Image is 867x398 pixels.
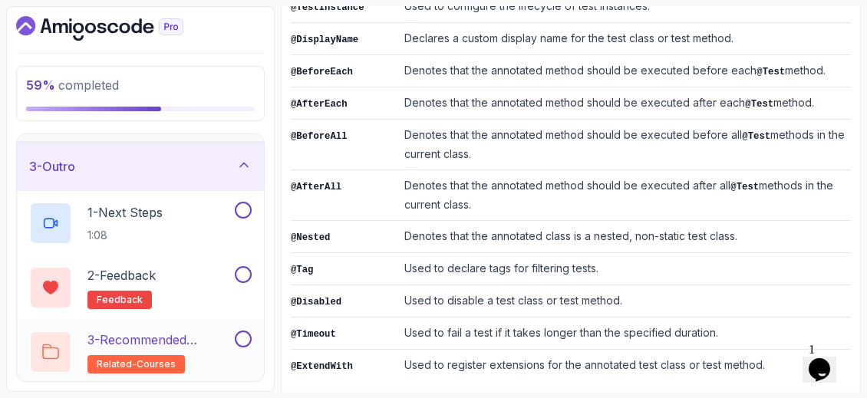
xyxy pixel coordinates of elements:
[87,203,163,222] p: 1 - Next Steps
[291,99,348,110] code: @AfterEach
[742,131,770,142] code: @Test
[29,266,252,309] button: 2-Feedbackfeedback
[16,16,219,41] a: Dashboard
[87,266,156,285] p: 2 - Feedback
[87,331,232,349] p: 3 - Recommended Courses
[291,131,348,142] code: @BeforeAll
[29,331,252,373] button: 3-Recommended Coursesrelated-courses
[17,142,264,191] button: 3-Outro
[87,228,163,243] p: 1:08
[398,55,851,87] td: Denotes that the annotated method should be executed before each method.
[97,358,176,370] span: related-courses
[398,87,851,120] td: Denotes that the annotated method should be executed after each method.
[398,350,851,382] td: Used to register extensions for the annotated test class or test method.
[291,67,353,77] code: @BeforeEach
[398,23,851,55] td: Declares a custom display name for the test class or test method.
[757,67,785,77] code: @Test
[398,120,851,170] td: Denotes that the annotated method should be executed before all methods in the current class.
[291,35,358,45] code: @DisplayName
[291,182,341,192] code: @AfterAll
[26,77,55,93] span: 59 %
[291,265,313,275] code: @Tag
[398,221,851,253] td: Denotes that the annotated class is a nested, non-static test class.
[291,232,330,243] code: @Nested
[398,285,851,317] td: Used to disable a test class or test method.
[97,294,143,306] span: feedback
[29,157,75,176] h3: 3 - Outro
[291,2,364,13] code: @TestInstance
[803,337,852,383] iframe: chat widget
[745,99,773,110] code: @Test
[291,361,353,372] code: @ExtendWith
[29,202,252,245] button: 1-Next Steps1:08
[398,317,851,350] td: Used to fail a test if it takes longer than the specified duration.
[398,170,851,221] td: Denotes that the annotated method should be executed after all methods in the current class.
[730,182,759,192] code: @Test
[26,77,119,93] span: completed
[398,253,851,285] td: Used to declare tags for filtering tests.
[291,297,341,308] code: @Disabled
[291,329,336,340] code: @Timeout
